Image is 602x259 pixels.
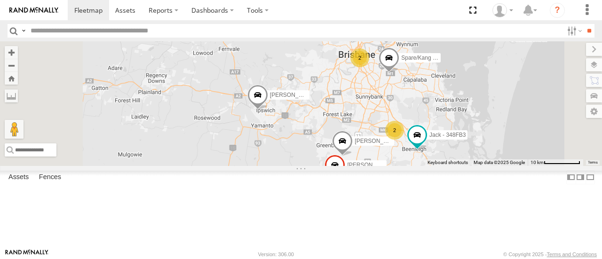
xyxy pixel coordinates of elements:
label: Hide Summary Table [586,171,595,184]
div: 2 [385,121,404,140]
label: Fences [34,171,66,184]
label: Map Settings [586,105,602,118]
span: [PERSON_NAME] 019IP4 - Hilux [355,138,438,145]
label: Measure [5,89,18,102]
div: © Copyright 2025 - [503,251,597,257]
span: [PERSON_NAME] B - Corolla Hatch [270,92,361,98]
span: Jack - 348FB3 [429,132,466,139]
label: Assets [4,171,33,184]
div: Marco DiBenedetto [489,3,516,17]
i: ? [550,3,565,18]
label: Dock Summary Table to the Right [576,171,585,184]
button: Zoom out [5,59,18,72]
button: Zoom in [5,46,18,59]
a: Terms and Conditions [547,251,597,257]
a: Terms (opens in new tab) [588,160,598,164]
label: Search Filter Options [563,24,584,38]
span: 10 km [531,160,544,165]
label: Search Query [20,24,27,38]
button: Drag Pegman onto the map to open Street View [5,120,24,139]
span: [PERSON_NAME] 366JK9 - Corolla Hatch [347,162,453,169]
button: Zoom Home [5,72,18,85]
button: Map Scale: 10 km per 74 pixels [528,159,583,166]
div: Version: 306.00 [258,251,294,257]
label: Dock Summary Table to the Left [566,171,576,184]
img: rand-logo.svg [9,7,58,14]
button: Keyboard shortcuts [428,159,468,166]
div: 2 [350,48,369,67]
span: Spare/Kang - 269 EH7 [401,55,458,61]
a: Visit our Website [5,250,48,259]
span: Map data ©2025 Google [474,160,525,165]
